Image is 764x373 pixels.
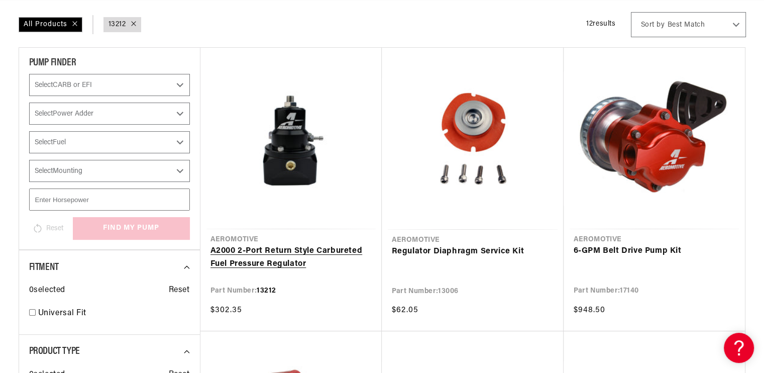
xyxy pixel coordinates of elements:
[169,284,190,297] span: Reset
[586,20,615,28] span: 12 results
[38,307,190,320] a: Universal Fit
[574,245,735,258] a: 6-GPM Belt Drive Pump Kit
[108,19,126,30] a: 13212
[29,346,80,356] span: Product Type
[641,20,665,30] span: Sort by
[631,12,746,37] select: Sort by
[29,74,190,96] select: CARB or EFI
[29,160,190,182] select: Mounting
[29,284,65,297] span: 0 selected
[29,189,190,211] input: Enter Horsepower
[29,131,190,153] select: Fuel
[29,103,190,125] select: Power Adder
[392,245,554,258] a: Regulator Diaphragm Service Kit
[29,262,59,272] span: Fitment
[210,245,372,270] a: A2000 2-Port Return Style Carbureted Fuel Pressure Regulator
[19,17,82,32] div: All Products
[29,58,76,68] span: PUMP FINDER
